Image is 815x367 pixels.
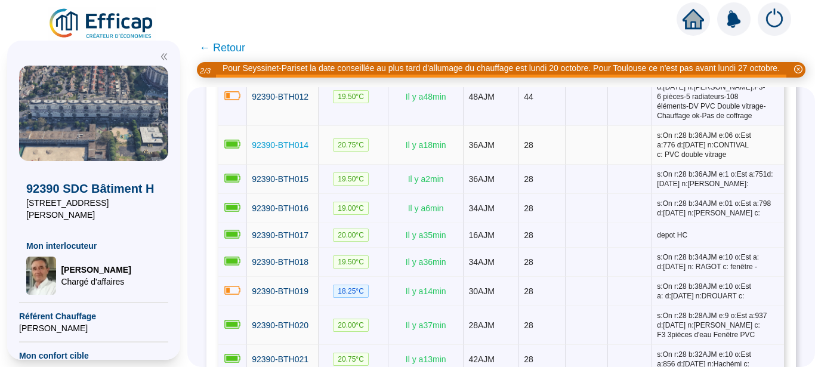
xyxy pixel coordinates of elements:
span: 28 [524,140,533,150]
span: 20.00 °C [333,229,369,242]
span: 92390-BTH018 [252,257,308,267]
a: 92390-BTH019 [252,285,308,298]
span: 16AJM [468,230,495,240]
a: 92390-BTH021 [252,353,308,366]
span: 28 [524,174,533,184]
a: 92390-BTH014 [252,139,308,152]
span: 34AJM [468,203,495,213]
span: Il y a 13 min [406,354,446,364]
span: 92390-BTH015 [252,174,308,184]
a: 92390-BTH017 [252,229,308,242]
span: 28AJM [468,320,495,330]
img: efficap energie logo [48,7,156,41]
span: s:On r:28 b:34AJM e:01 o:Est a:798 d:[DATE] n:[PERSON_NAME] c: [657,199,779,218]
span: Il y a 37 min [406,320,446,330]
span: 20.75 °C [333,353,369,366]
span: 92390-BTH019 [252,286,308,296]
a: 92390-BTH015 [252,173,308,186]
img: Chargé d'affaires [26,257,56,295]
span: 48AJM [468,92,495,101]
a: 92390-BTH012 [252,91,308,103]
span: 30AJM [468,286,495,296]
span: 28 [524,354,533,364]
span: 36AJM [468,140,495,150]
span: 92390 SDC Bâtiment H [26,180,161,197]
span: 92390-BTH014 [252,140,308,150]
span: 92390-BTH016 [252,203,308,213]
span: 42AJM [468,354,495,364]
span: 28 [524,230,533,240]
span: s:On r:44 b:48AJM e:10 o:Est a:528 d:[DATE] n:[PERSON_NAME]:F3-6 pièces-5 radiateurs-108 éléments... [657,73,779,121]
span: s:On r:28 b:34AJM e:10 o:Est a: d:[DATE] n: RAGOT c: fenêtre - [657,252,779,272]
span: 28 [524,257,533,267]
span: 28 [524,320,533,330]
span: 20.00 °C [333,319,369,332]
span: 92390-BTH012 [252,92,308,101]
span: close-circle [794,65,802,73]
span: 19.50 °C [333,255,369,269]
i: 2 / 3 [200,66,211,75]
span: Il y a 2 min [408,174,444,184]
span: Mon interlocuteur [26,240,161,252]
span: Il y a 6 min [408,203,444,213]
span: Chargé d'affaires [61,276,131,288]
span: Il y a 48 min [406,92,446,101]
span: 18.25 °C [333,285,369,298]
span: double-left [160,53,168,61]
span: 92390-BTH020 [252,320,308,330]
span: 19.50 °C [333,90,369,103]
a: 92390-BTH018 [252,256,308,269]
span: 34AJM [468,257,495,267]
span: ← Retour [199,39,245,56]
span: Il y a 36 min [406,257,446,267]
span: Il y a 18 min [406,140,446,150]
span: s:On r:28 b:28AJM e:9 o:Est a:937 d:[DATE] n:[PERSON_NAME] c: F3 3piéces d'eau Fenêtre PVC [657,311,779,340]
span: [PERSON_NAME] [61,264,131,276]
span: Il y a 14 min [406,286,446,296]
span: 28 [524,286,533,296]
div: Pour Seyssinet-Pariset la date conseillée au plus tard d'allumage du chauffage est lundi 20 octob... [223,62,780,75]
span: [STREET_ADDRESS][PERSON_NAME] [26,197,161,221]
span: Référent Chauffage [19,310,168,322]
span: home [683,8,704,30]
span: 19.00 °C [333,202,369,215]
span: 44 [524,92,533,101]
span: s:On r:28 b:38AJM e:10 o:Est a: d:[DATE] n:DROUART c: [657,282,779,301]
span: 19.50 °C [333,172,369,186]
span: Mon confort cible [19,350,168,362]
span: s:On r:28 b:36AJM e:06 o:Est a:776 d:[DATE] n:CONTIVAL c: PVC double vitrage [657,131,779,159]
img: alerts [758,2,791,36]
span: Il y a 35 min [406,230,446,240]
span: 20.75 °C [333,138,369,152]
span: 92390-BTH021 [252,354,308,364]
span: [PERSON_NAME] [19,322,168,334]
a: 92390-BTH016 [252,202,308,215]
a: 92390-BTH020 [252,319,308,332]
span: s:On r:28 b:36AJM e:1 o:Est a:751d:[DATE] n:[PERSON_NAME]: [657,169,779,189]
span: depot HC [657,230,779,240]
span: 92390-BTH017 [252,230,308,240]
span: 28 [524,203,533,213]
img: alerts [717,2,751,36]
span: 36AJM [468,174,495,184]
